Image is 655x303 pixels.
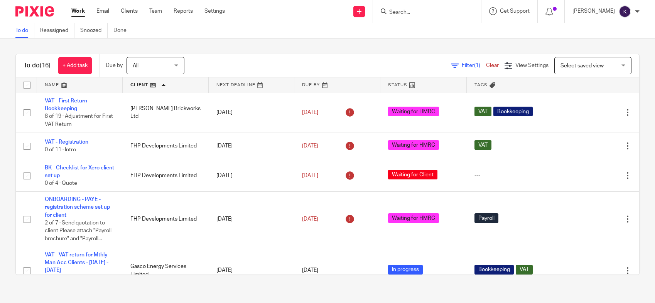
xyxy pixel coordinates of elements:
[71,7,85,15] a: Work
[302,173,318,178] span: [DATE]
[45,197,110,218] a: ONBOARDING - PAYE - registration scheme set up for client
[302,216,318,222] span: [DATE]
[123,247,208,294] td: Gasco Energy Services Limited
[209,160,294,191] td: [DATE]
[302,110,318,115] span: [DATE]
[123,93,208,132] td: [PERSON_NAME] Brickworks Ltd
[45,165,114,178] a: BK - Checklist for Xero client set up
[45,147,76,153] span: 0 of 11 · Intro
[40,23,74,38] a: Reassigned
[204,7,225,15] a: Settings
[474,83,488,87] span: Tags
[96,7,109,15] a: Email
[560,63,604,69] span: Select saved view
[474,213,498,223] span: Payroll
[462,63,486,68] span: Filter
[500,8,530,14] span: Get Support
[45,98,87,111] a: VAT - First Return Bookkeeping
[388,213,439,223] span: Waiting for HMRC
[15,6,54,17] img: Pixie
[302,143,318,149] span: [DATE]
[80,23,108,38] a: Snoozed
[388,9,458,16] input: Search
[388,265,423,275] span: In progress
[515,63,549,68] span: View Settings
[133,63,138,69] span: All
[45,252,108,273] a: VAT - VAT return for Mthly Man Acc Clients - [DATE] - [DATE]
[516,265,533,275] span: VAT
[572,7,615,15] p: [PERSON_NAME]
[388,140,439,150] span: Waiting for HMRC
[209,191,294,247] td: [DATE]
[149,7,162,15] a: Team
[123,160,208,191] td: FHP Developments Limited
[486,63,499,68] a: Clear
[209,93,294,132] td: [DATE]
[123,132,208,160] td: FHP Developments Limited
[474,140,491,150] span: VAT
[209,247,294,294] td: [DATE]
[174,7,193,15] a: Reports
[474,107,491,116] span: VAT
[15,23,34,38] a: To do
[123,191,208,247] td: FHP Developments Limited
[388,170,437,179] span: Waiting for Client
[45,220,111,241] span: 2 of 7 · Send quotation to client Please attach "Payroll brochure" and "Payroll...
[113,23,132,38] a: Done
[58,57,92,74] a: + Add task
[474,63,480,68] span: (1)
[24,62,51,70] h1: To do
[619,5,631,18] img: svg%3E
[40,62,51,69] span: (16)
[121,7,138,15] a: Clients
[474,265,514,275] span: Bookkeeping
[45,139,88,145] a: VAT - Registration
[388,107,439,116] span: Waiting for HMRC
[106,62,123,69] p: Due by
[209,132,294,160] td: [DATE]
[45,181,77,186] span: 0 of 4 · Quote
[493,107,533,116] span: Bookkeeping
[45,114,113,127] span: 8 of 19 · Adjustment for First VAT Return
[474,172,546,179] div: ---
[302,268,318,273] span: [DATE]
